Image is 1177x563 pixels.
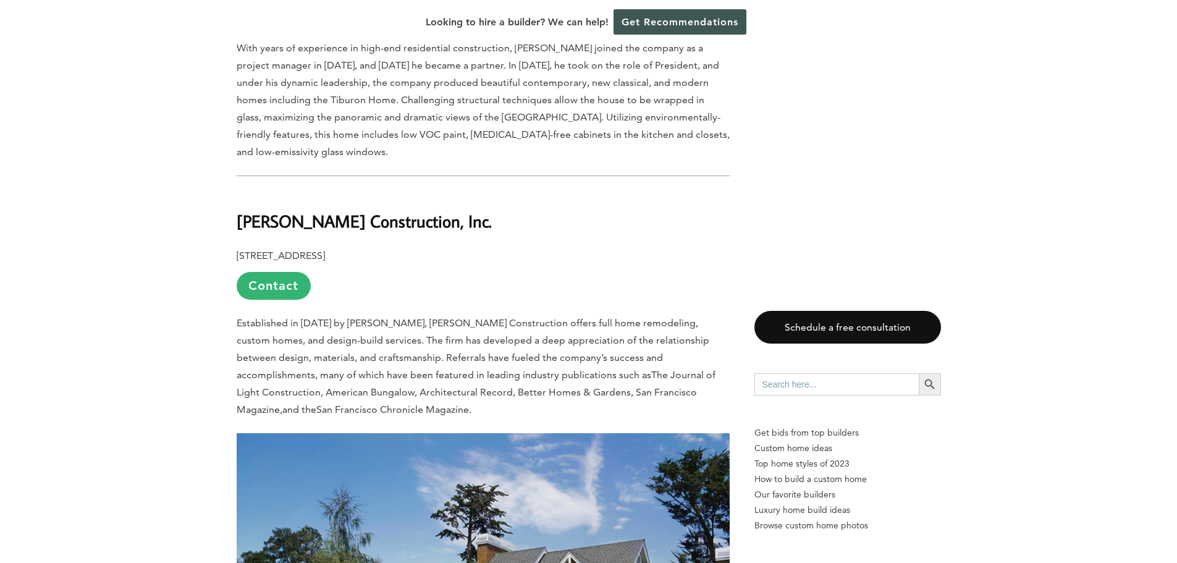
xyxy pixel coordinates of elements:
a: Browse custom home photos [754,518,941,533]
a: Contact [237,272,311,300]
iframe: Drift Widget Chat Controller [940,474,1162,548]
span: Established in [DATE] by [PERSON_NAME], [PERSON_NAME] Construction offers full home remodeling, c... [237,317,709,381]
span: The Journal of Light Construction, American Bungalow, Architectural Record, Better Homes & Garden... [237,369,715,415]
span: . [469,404,471,415]
b: [STREET_ADDRESS] [237,250,325,261]
a: Custom home ideas [754,441,941,456]
p: Get bids from top builders [754,425,941,441]
a: Luxury home build ideas [754,502,941,518]
input: Search here... [754,373,919,396]
span: With years of experience in high-end residential construction, [PERSON_NAME] joined the company a... [237,42,730,158]
a: How to build a custom home [754,472,941,487]
b: [PERSON_NAME] Construction, Inc. [237,210,492,232]
a: Top home styles of 2023 [754,456,941,472]
span: San Francisco Chronicle Magazine [316,404,469,415]
svg: Search [923,378,937,391]
a: Schedule a free consultation [754,311,941,344]
a: Get Recommendations [614,9,746,35]
span: and the [282,404,316,415]
a: Our favorite builders [754,487,941,502]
